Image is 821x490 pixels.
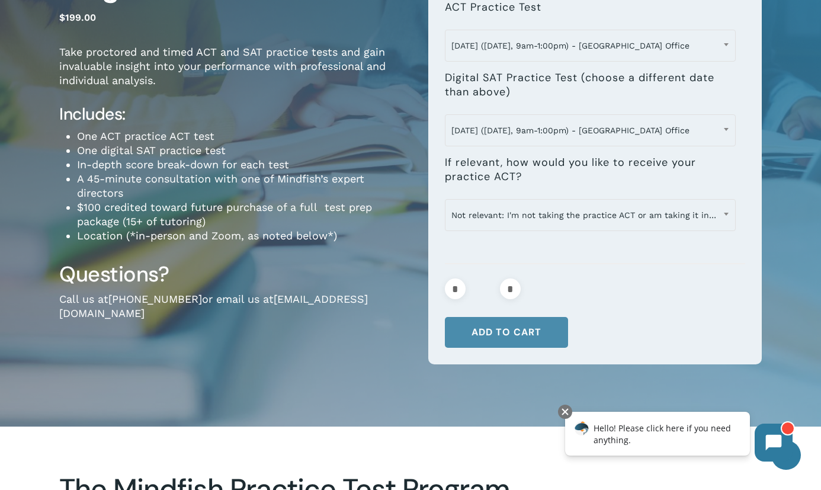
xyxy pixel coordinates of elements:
[445,30,736,62] span: August 16 (Saturday, 9am-1:00pm) - Boulder Office
[445,1,541,14] label: ACT Practice Test
[469,278,496,299] input: Product quantity
[77,143,411,158] li: One digital SAT practice test
[445,156,736,184] label: If relevant, how would you like to receive your practice ACT?
[59,261,411,288] h3: Questions?
[553,402,804,473] iframe: Chatbot
[108,293,202,305] a: [PHONE_NUMBER]
[445,203,735,228] span: Not relevant: I'm not taking the practice ACT or am taking it in-person
[59,12,65,23] span: $
[445,114,736,146] span: September 6 (Saturday, 9am-1:00pm) - Boulder Office
[59,104,411,125] h4: Includes:
[59,293,368,319] a: [EMAIL_ADDRESS][DOMAIN_NAME]
[77,158,411,172] li: In-depth score break-down for each test
[445,33,735,58] span: August 16 (Saturday, 9am-1:00pm) - Boulder Office
[77,129,411,143] li: One ACT practice ACT test
[445,199,736,231] span: Not relevant: I'm not taking the practice ACT or am taking it in-person
[59,45,411,104] p: Take proctored and timed ACT and SAT practice tests and gain invaluable insight into your perform...
[445,317,568,348] button: Add to cart
[445,71,736,99] label: Digital SAT Practice Test (choose a different date than above)
[59,12,96,23] bdi: 199.00
[59,292,411,337] p: Call us at or email us at
[77,200,411,229] li: $100 credited toward future purchase of a full test prep package (15+ of tutoring)
[77,172,411,200] li: A 45-minute consultation with one of Mindfish’s expert directors
[445,118,735,143] span: September 6 (Saturday, 9am-1:00pm) - Boulder Office
[77,229,411,243] li: Location (*in-person and Zoom, as noted below*)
